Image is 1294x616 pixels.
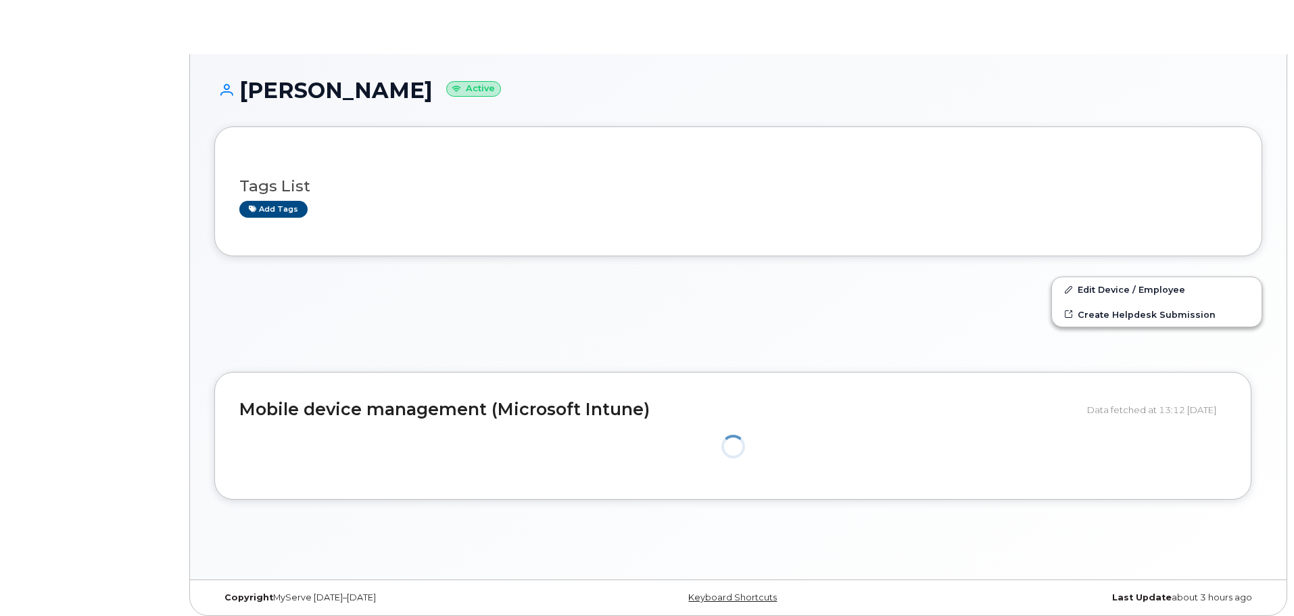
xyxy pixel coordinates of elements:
[224,592,273,602] strong: Copyright
[913,592,1262,603] div: about 3 hours ago
[239,400,1077,419] h2: Mobile device management (Microsoft Intune)
[1087,397,1226,423] div: Data fetched at 13:12 [DATE]
[214,78,1262,102] h1: [PERSON_NAME]
[1052,277,1262,302] a: Edit Device / Employee
[239,178,1237,195] h3: Tags List
[214,592,564,603] div: MyServe [DATE]–[DATE]
[446,81,501,97] small: Active
[1112,592,1172,602] strong: Last Update
[239,201,308,218] a: Add tags
[1052,302,1262,327] a: Create Helpdesk Submission
[688,592,777,602] a: Keyboard Shortcuts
